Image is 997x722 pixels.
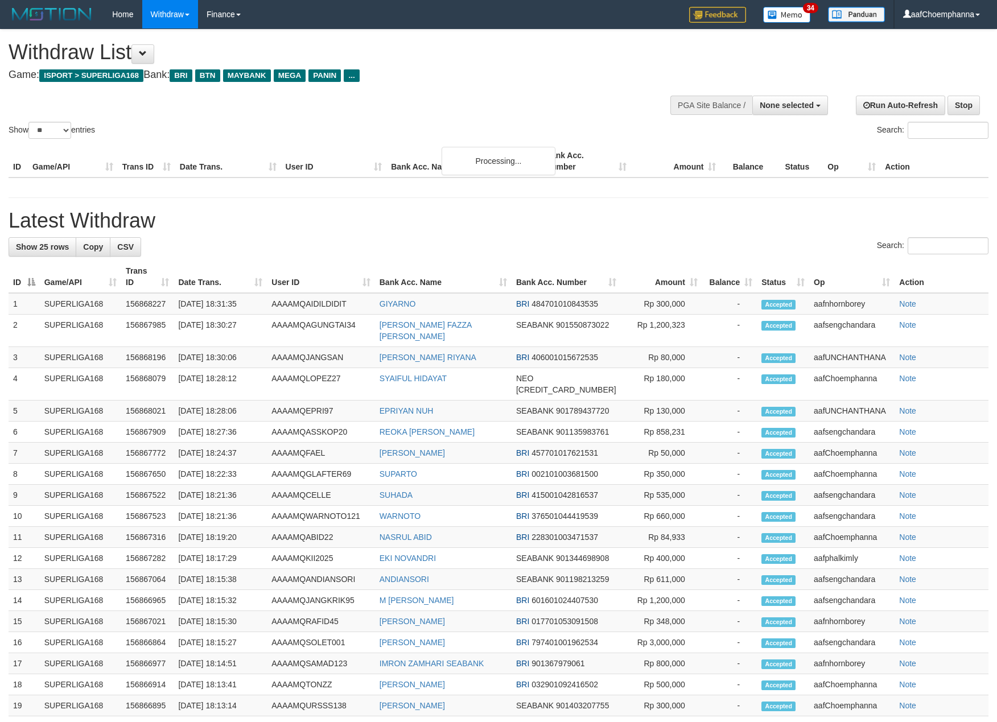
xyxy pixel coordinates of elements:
[9,261,40,293] th: ID: activate to sort column descending
[899,427,916,436] a: Note
[532,511,598,521] span: Copy 376501044419539 to clipboard
[516,406,554,415] span: SEABANK
[267,506,374,527] td: AAAAMQWARNOTO121
[761,428,796,438] span: Accepted
[380,511,421,521] a: WARNOTO
[76,237,110,257] a: Copy
[121,293,174,315] td: 156868227
[702,401,757,422] td: -
[761,575,796,585] span: Accepted
[809,569,895,590] td: aafsengchandara
[809,347,895,368] td: aafUNCHANTHANA
[380,617,445,626] a: [PERSON_NAME]
[761,321,796,331] span: Accepted
[40,674,121,695] td: SUPERLIGA168
[380,299,416,308] a: GIYARNO
[532,448,598,457] span: Copy 457701017621531 to clipboard
[121,611,174,632] td: 156867021
[308,69,341,82] span: PANIN
[702,590,757,611] td: -
[380,533,432,542] a: NASRUL ABID
[899,490,916,500] a: Note
[442,147,555,175] div: Processing...
[9,368,40,401] td: 4
[556,554,609,563] span: Copy 901344698908 to clipboard
[380,575,429,584] a: ANDIANSORI
[380,448,445,457] a: [PERSON_NAME]
[702,632,757,653] td: -
[380,596,454,605] a: M [PERSON_NAME]
[267,611,374,632] td: AAAAMQRAFID45
[380,353,476,362] a: [PERSON_NAME] RIYANA
[9,569,40,590] td: 13
[621,506,702,527] td: Rp 660,000
[621,695,702,716] td: Rp 300,000
[809,401,895,422] td: aafUNCHANTHANA
[223,69,271,82] span: MAYBANK
[380,427,475,436] a: REOKA [PERSON_NAME]
[117,242,134,251] span: CSV
[809,611,895,632] td: aafnhornborey
[899,299,916,308] a: Note
[532,299,598,308] span: Copy 484701010843535 to clipboard
[809,368,895,401] td: aafChoemphanna
[621,368,702,401] td: Rp 180,000
[170,69,192,82] span: BRI
[809,485,895,506] td: aafsengchandara
[621,315,702,347] td: Rp 1,200,323
[9,590,40,611] td: 14
[809,422,895,443] td: aafsengchandara
[121,653,174,674] td: 156866977
[174,401,267,422] td: [DATE] 18:28:06
[877,237,988,254] label: Search:
[621,443,702,464] td: Rp 50,000
[267,293,374,315] td: AAAAMQAIDILDIDIT
[16,242,69,251] span: Show 25 rows
[9,145,28,178] th: ID
[621,632,702,653] td: Rp 3,000,000
[174,548,267,569] td: [DATE] 18:17:29
[532,353,598,362] span: Copy 406001015672535 to clipboard
[761,512,796,522] span: Accepted
[121,368,174,401] td: 156868079
[267,548,374,569] td: AAAAMQKII2025
[174,569,267,590] td: [DATE] 18:15:38
[899,533,916,542] a: Note
[174,261,267,293] th: Date Trans.: activate to sort column ascending
[9,632,40,653] td: 16
[516,353,529,362] span: BRI
[83,242,103,251] span: Copy
[556,575,609,584] span: Copy 901198213259 to clipboard
[516,554,554,563] span: SEABANK
[9,315,40,347] td: 2
[39,69,143,82] span: ISPORT > SUPERLIGA168
[9,41,653,64] h1: Withdraw List
[761,554,796,564] span: Accepted
[532,469,598,478] span: Copy 002101003681500 to clipboard
[621,611,702,632] td: Rp 348,000
[621,590,702,611] td: Rp 1,200,000
[121,527,174,548] td: 156867316
[720,145,780,178] th: Balance
[9,443,40,464] td: 7
[760,101,814,110] span: None selected
[621,674,702,695] td: Rp 500,000
[702,485,757,506] td: -
[380,374,447,383] a: SYAIFUL HIDAYAT
[908,237,988,254] input: Search:
[899,469,916,478] a: Note
[40,590,121,611] td: SUPERLIGA168
[809,590,895,611] td: aafsengchandara
[899,320,916,329] a: Note
[532,490,598,500] span: Copy 415001042816537 to clipboard
[40,347,121,368] td: SUPERLIGA168
[121,315,174,347] td: 156867985
[621,293,702,315] td: Rp 300,000
[702,674,757,695] td: -
[121,422,174,443] td: 156867909
[621,464,702,485] td: Rp 350,000
[532,533,598,542] span: Copy 228301003471537 to clipboard
[121,695,174,716] td: 156866895
[809,548,895,569] td: aafphalkimly
[761,638,796,648] span: Accepted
